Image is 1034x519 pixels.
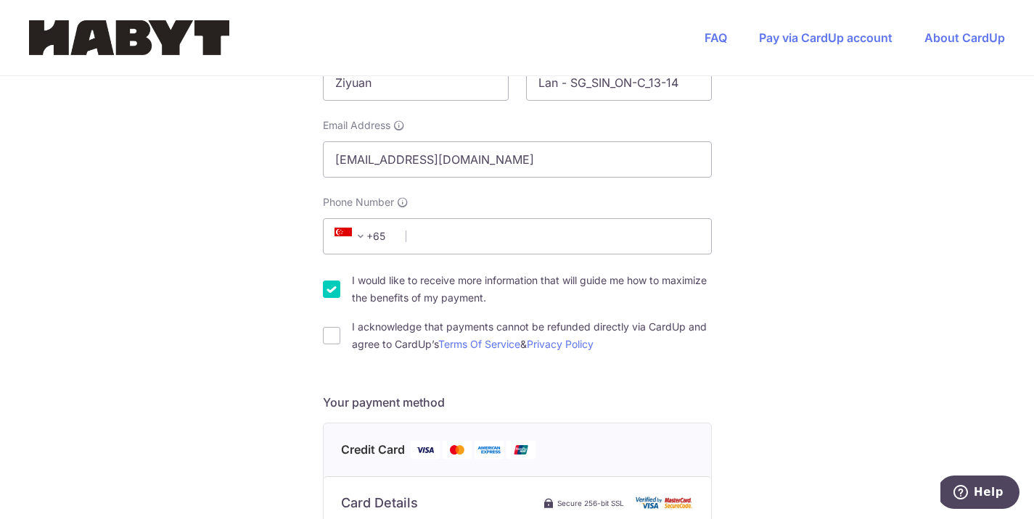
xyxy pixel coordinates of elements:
[323,141,712,178] input: Email address
[323,195,394,209] span: Phone Number
[438,338,520,350] a: Terms Of Service
[759,30,893,45] a: Pay via CardUp account
[557,497,624,509] span: Secure 256-bit SSL
[526,65,712,101] input: Last name
[335,228,369,245] span: +65
[924,30,1005,45] a: About CardUp
[330,228,395,245] span: +65
[443,441,472,459] img: Mastercard
[352,318,712,353] label: I acknowledge that payments cannot be refunded directly via CardUp and agree to CardUp’s &
[705,30,727,45] a: FAQ
[323,394,712,411] h5: Your payment method
[940,476,1019,512] iframe: Opens a widget where you can find more information
[352,272,712,307] label: I would like to receive more information that will guide me how to maximize the benefits of my pa...
[323,65,509,101] input: First name
[506,441,536,459] img: Union Pay
[323,118,390,133] span: Email Address
[636,497,694,509] img: card secure
[341,494,418,512] h6: Card Details
[475,441,504,459] img: American Express
[341,441,405,459] span: Credit Card
[527,338,594,350] a: Privacy Policy
[411,441,440,459] img: Visa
